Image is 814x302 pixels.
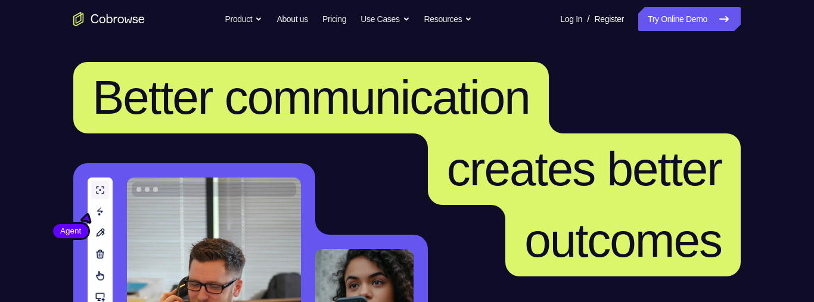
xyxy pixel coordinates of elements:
[595,7,624,31] a: Register
[322,7,346,31] a: Pricing
[73,12,145,26] a: Go to the home page
[424,7,473,31] button: Resources
[92,71,530,124] span: Better communication
[447,142,722,195] span: creates better
[225,7,263,31] button: Product
[276,7,307,31] a: About us
[638,7,741,31] a: Try Online Demo
[361,7,409,31] button: Use Cases
[524,214,722,267] span: outcomes
[587,12,589,26] span: /
[560,7,582,31] a: Log In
